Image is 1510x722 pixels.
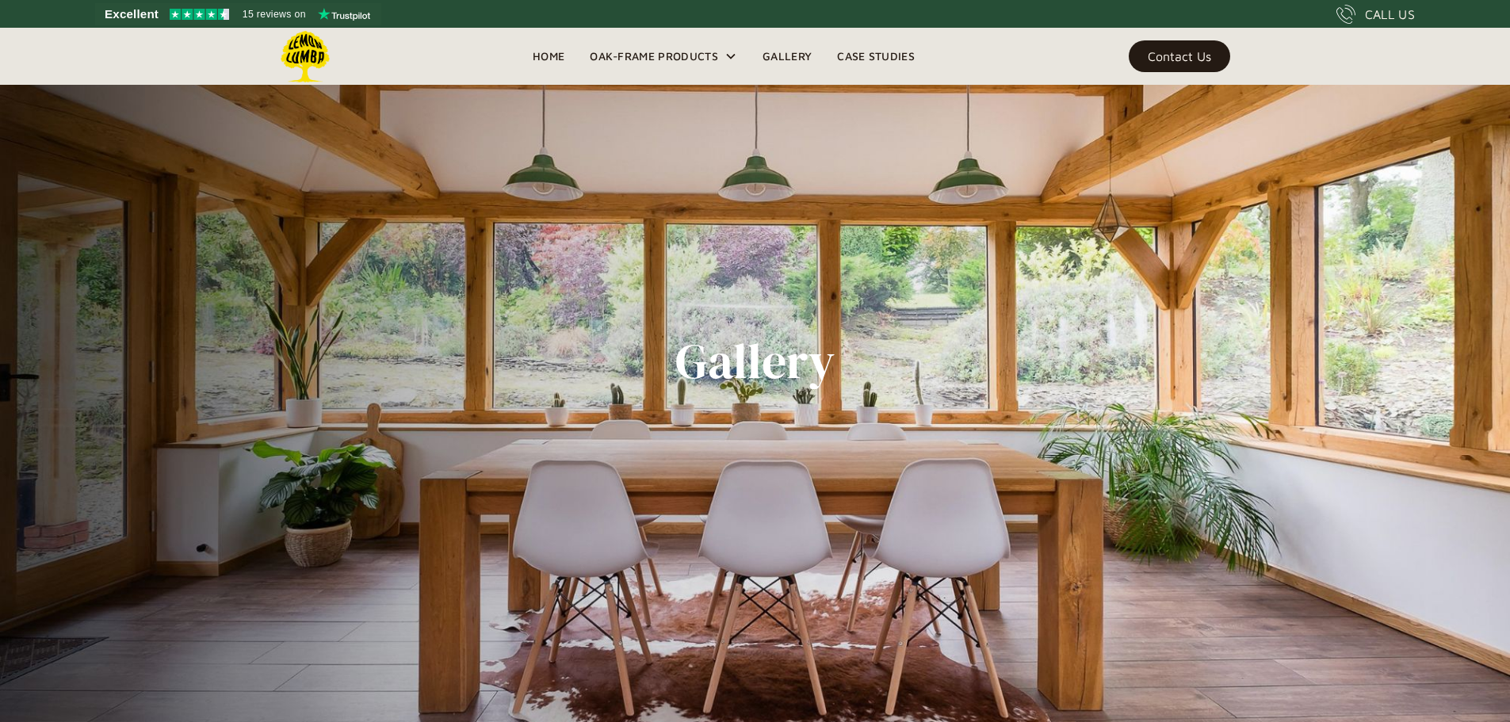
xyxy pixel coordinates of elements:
[170,9,229,20] img: Trustpilot 4.5 stars
[1365,5,1415,24] div: CALL US
[95,3,381,25] a: See Lemon Lumba reviews on Trustpilot
[577,28,750,85] div: Oak-Frame Products
[243,5,306,24] span: 15 reviews on
[675,334,835,389] h1: Gallery
[824,44,927,68] a: Case Studies
[590,47,718,66] div: Oak-Frame Products
[750,44,824,68] a: Gallery
[1129,40,1230,72] a: Contact Us
[520,44,577,68] a: Home
[318,8,370,21] img: Trustpilot logo
[1336,5,1415,24] a: CALL US
[1148,51,1211,62] div: Contact Us
[105,5,159,24] span: Excellent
